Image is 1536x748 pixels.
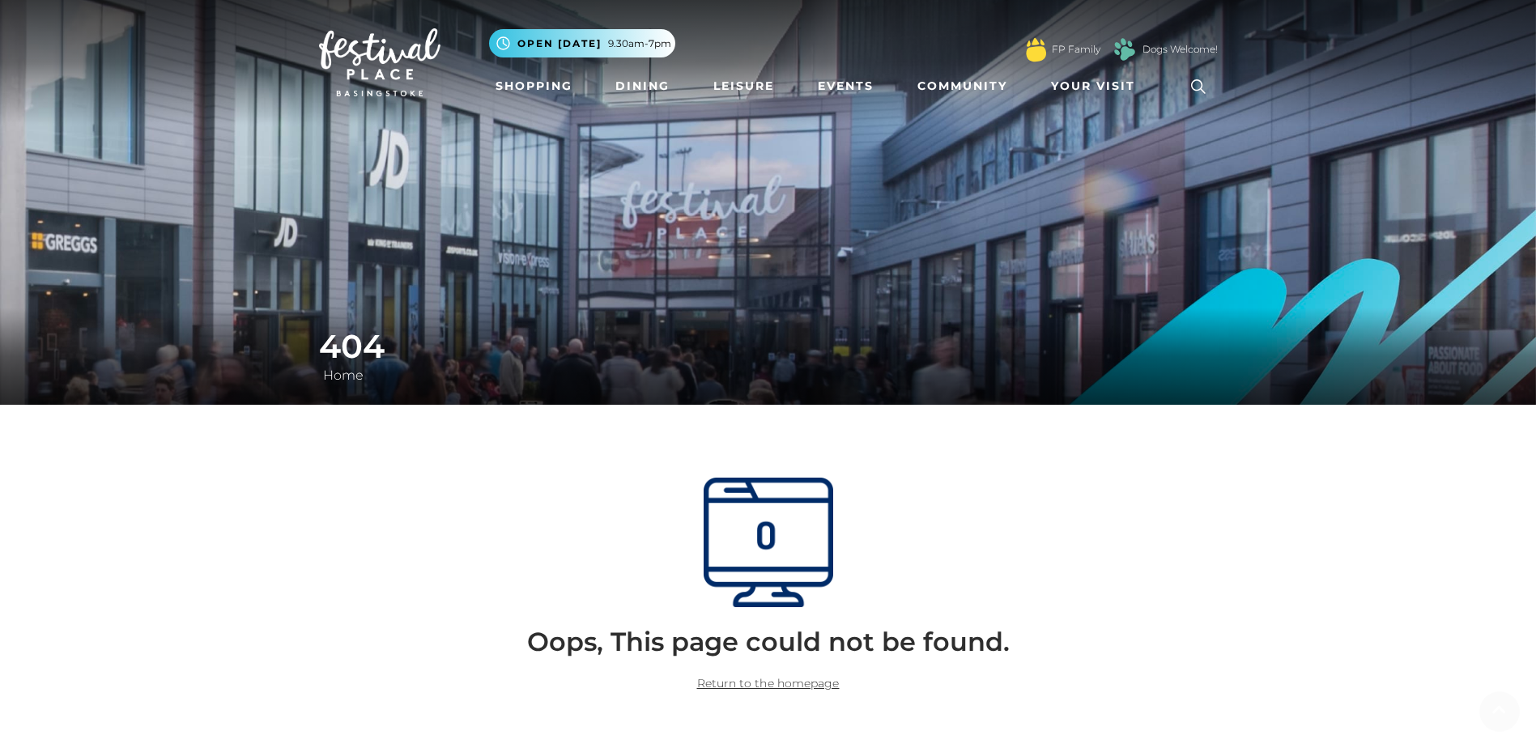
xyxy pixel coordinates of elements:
[489,29,675,57] button: Open [DATE] 9.30am-7pm
[1052,42,1100,57] a: FP Family
[609,71,676,101] a: Dining
[319,327,1218,366] h1: 404
[1045,71,1150,101] a: Your Visit
[811,71,880,101] a: Events
[608,36,671,51] span: 9.30am-7pm
[331,627,1206,657] h2: Oops, This page could not be found.
[1142,42,1218,57] a: Dogs Welcome!
[1051,78,1135,95] span: Your Visit
[319,368,368,383] a: Home
[704,478,833,607] img: 404Page.png
[911,71,1014,101] a: Community
[489,71,579,101] a: Shopping
[319,28,440,96] img: Festival Place Logo
[707,71,781,101] a: Leisure
[697,676,840,691] a: Return to the homepage
[517,36,602,51] span: Open [DATE]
